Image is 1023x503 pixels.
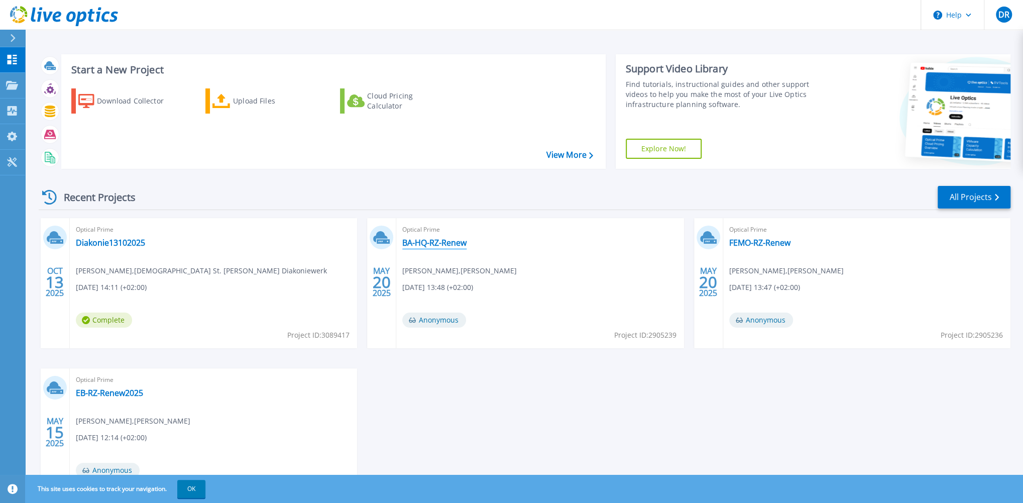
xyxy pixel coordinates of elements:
a: Cloud Pricing Calculator [340,88,452,114]
span: Anonymous [402,313,466,328]
span: [PERSON_NAME] , [PERSON_NAME] [76,416,190,427]
a: FEMO-RZ-Renew [729,238,790,248]
span: Project ID: 2905236 [941,330,1003,341]
span: [DATE] 12:14 (+02:00) [76,432,147,443]
a: Upload Files [205,88,317,114]
div: Download Collector [97,91,177,111]
span: [DATE] 14:11 (+02:00) [76,282,147,293]
div: MAY 2025 [699,264,718,300]
span: [PERSON_NAME] , [PERSON_NAME] [729,265,844,276]
span: 15 [46,428,64,437]
span: 13 [46,278,64,286]
span: [DATE] 13:47 (+02:00) [729,282,800,293]
span: Anonymous [76,463,140,478]
div: Upload Files [233,91,313,111]
span: Optical Prime [729,224,1004,235]
span: [PERSON_NAME] , [DEMOGRAPHIC_DATA] St. [PERSON_NAME] Diakoniewerk [76,265,327,276]
span: 20 [373,278,391,286]
div: MAY 2025 [372,264,391,300]
div: OCT 2025 [45,264,64,300]
div: MAY 2025 [45,414,64,451]
div: Recent Projects [39,185,149,210]
a: View More [546,150,593,160]
span: Anonymous [729,313,793,328]
span: Complete [76,313,132,328]
a: EB-RZ-Renew2025 [76,388,143,398]
span: This site uses cookies to track your navigation. [28,480,205,498]
div: Find tutorials, instructional guides and other support videos to help you make the most of your L... [626,79,828,110]
span: DR [998,11,1009,19]
span: Project ID: 3089417 [287,330,350,341]
a: BA-HQ-RZ-Renew [402,238,467,248]
span: Optical Prime [402,224,677,235]
a: Download Collector [71,88,183,114]
span: 20 [699,278,717,286]
button: OK [177,480,205,498]
a: All Projects [938,186,1010,209]
span: Optical Prime [76,374,351,385]
span: Project ID: 2905239 [614,330,676,341]
div: Cloud Pricing Calculator [367,91,447,111]
span: Optical Prime [76,224,351,235]
a: Explore Now! [626,139,702,159]
span: [DATE] 13:48 (+02:00) [402,282,473,293]
div: Support Video Library [626,62,828,75]
span: [PERSON_NAME] , [PERSON_NAME] [402,265,517,276]
h3: Start a New Project [71,64,593,75]
a: Diakonie13102025 [76,238,145,248]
